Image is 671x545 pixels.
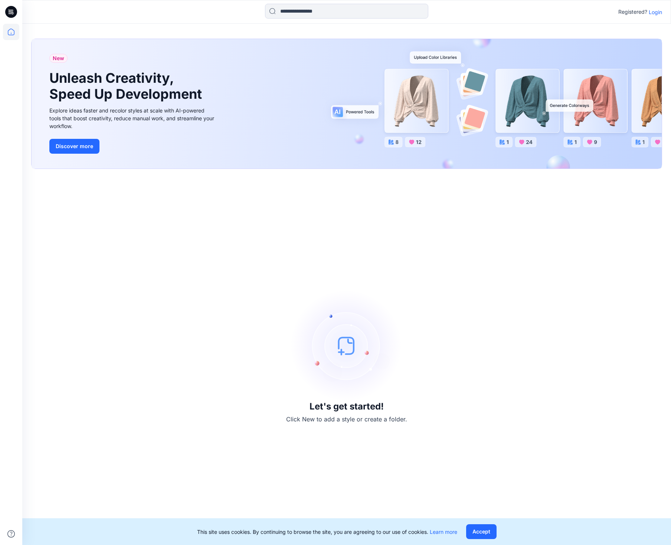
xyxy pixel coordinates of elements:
[53,54,64,63] span: New
[430,529,457,535] a: Learn more
[49,70,205,102] h1: Unleash Creativity, Speed Up Development
[291,290,402,401] img: empty-state-image.svg
[286,415,407,424] p: Click New to add a style or create a folder.
[49,139,216,154] a: Discover more
[49,139,99,154] button: Discover more
[49,107,216,130] div: Explore ideas faster and recolor styles at scale with AI-powered tools that boost creativity, red...
[649,8,662,16] p: Login
[618,7,647,16] p: Registered?
[466,524,497,539] button: Accept
[310,401,384,412] h3: Let's get started!
[197,528,457,536] p: This site uses cookies. By continuing to browse the site, you are agreeing to our use of cookies.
